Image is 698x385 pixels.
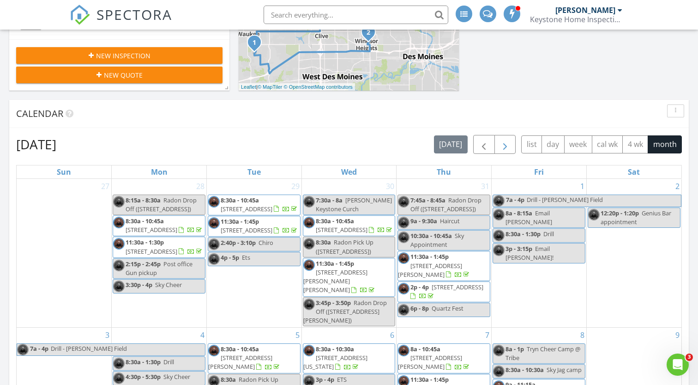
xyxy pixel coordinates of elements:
span: 12:20p - 1:20p [601,209,639,217]
a: 8:30a - 10:45a [STREET_ADDRESS] [316,217,394,234]
span: 9a - 9:30a [410,217,437,225]
span: Haircut [440,217,460,225]
span: Chiro [259,238,273,247]
span: 8:30a - 10:45a [316,217,354,225]
span: 11:30a - 1:30p [126,238,164,246]
div: | [239,83,355,91]
iframe: Intercom live chat [667,354,689,376]
img: img_0058_3.jpg [303,299,315,310]
button: month [648,135,682,153]
a: 8:30a - 10:45a [STREET_ADDRESS] [221,196,299,213]
img: img_0058_3.jpg [398,283,409,294]
span: 10:30a - 10:45a [410,232,452,240]
a: 11:30a - 1:45p [STREET_ADDRESS][PERSON_NAME] [398,252,471,278]
a: Go to July 29, 2025 [289,179,301,194]
img: img_0058_3.jpg [398,304,409,316]
span: [STREET_ADDRESS] [221,226,272,234]
span: 8:30a - 10:45a [221,345,259,353]
a: Go to August 1, 2025 [578,179,586,194]
a: SPECTORA [70,12,172,32]
td: Go to July 29, 2025 [206,179,301,328]
input: Search everything... [264,6,448,24]
img: The Best Home Inspection Software - Spectora [70,5,90,25]
span: 3 [686,354,693,361]
span: [STREET_ADDRESS] [432,283,483,291]
img: img_0058_3.jpg [303,217,315,228]
a: 11:30a - 1:45p [STREET_ADDRESS] [208,216,301,237]
a: © MapTiler [258,84,283,90]
span: 3p - 4p [316,375,334,384]
a: 8:30a - 10:30a [STREET_ADDRESS][US_STATE] [303,345,367,371]
a: Thursday [435,165,453,178]
span: 8:30a [221,375,236,384]
span: 11:30a - 1:45p [221,217,259,226]
a: 2p - 4p [STREET_ADDRESS] [410,283,483,300]
a: Leaflet [241,84,256,90]
a: Friday [532,165,546,178]
img: img_0058_3.jpg [303,345,315,356]
span: 3p - 3:15p [505,244,532,253]
img: img_0058_3.jpg [493,230,505,241]
span: 7a - 4p [30,344,49,355]
td: Go to August 1, 2025 [492,179,587,328]
span: Tryn Cheer Camp @ Tribe [505,345,580,362]
img: img_0058_3.jpg [17,344,29,355]
a: 8:30a - 10:45a [STREET_ADDRESS][PERSON_NAME] [208,345,281,371]
span: [STREET_ADDRESS][PERSON_NAME][PERSON_NAME] [303,268,367,294]
img: img_0058_3.jpg [493,244,505,256]
a: 11:30a - 1:45p [STREET_ADDRESS][PERSON_NAME] [397,251,490,281]
a: Tuesday [246,165,263,178]
span: [STREET_ADDRESS][PERSON_NAME] [208,354,272,371]
button: [DATE] [434,135,468,153]
span: 2:40p - 3:10p [221,238,256,247]
button: New Inspection [16,47,223,64]
span: Drill [543,230,554,238]
div: Keystone Home Inspections, LLC [530,15,622,24]
span: 6p - 8p [410,304,429,312]
img: img_0058_3.jpg [113,196,125,208]
button: day [542,135,565,153]
span: 7:30a - 8a [316,196,343,204]
a: Go to August 6, 2025 [388,328,396,342]
span: 8:30a - 10:45a [126,217,164,225]
img: img_0058_3.jpg [113,281,125,292]
img: img_0058_3.jpg [113,260,125,271]
span: Drill - [PERSON_NAME] Field [51,344,127,353]
button: cal wk [592,135,623,153]
span: 7:45a - 8:45a [410,196,445,204]
a: 11:30a - 1:30p [STREET_ADDRESS] [113,237,205,257]
span: Email [PERSON_NAME]! [505,244,554,262]
img: img_0058_3.jpg [113,238,125,250]
img: img_0058_3.jpg [208,345,220,356]
td: Go to July 28, 2025 [112,179,207,328]
span: [STREET_ADDRESS] [221,205,272,213]
a: Go to July 27, 2025 [99,179,111,194]
span: 8:30a - 10:30a [505,366,544,374]
span: 11:30a - 1:45p [410,375,449,384]
img: img_0058_3.jpg [208,196,220,208]
span: 7a - 4p [505,195,525,207]
img: img_0058_3.jpg [588,209,600,220]
span: 8a - 1p [505,345,524,353]
span: Drill - [PERSON_NAME] Field [527,196,603,204]
img: img_0058_3.jpg [398,217,409,228]
span: Drill [163,358,174,366]
a: 8:30a - 10:30a [STREET_ADDRESS][US_STATE] [303,343,396,373]
span: Calendar [16,107,63,120]
a: Go to July 31, 2025 [479,179,491,194]
img: img_0058_3.jpg [208,238,220,250]
span: 4:30p - 5:30p [126,373,161,381]
button: New Quote [16,67,223,83]
td: Go to July 30, 2025 [301,179,397,328]
span: Sky Jag camp [547,366,582,374]
img: img_0058_3.jpg [398,345,409,356]
span: Sky Cheer [163,373,190,381]
img: img_0058_3.jpg [303,259,315,271]
span: Radon Drop Off ([STREET_ADDRESS]) [126,196,197,213]
div: [PERSON_NAME] [555,6,615,15]
a: Wednesday [339,165,359,178]
span: SPECTORA [96,5,172,24]
span: 8:15a - 8:30a [126,196,161,204]
span: Sky Cheer [155,281,182,289]
span: 3:45p - 3:50p [316,299,351,307]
